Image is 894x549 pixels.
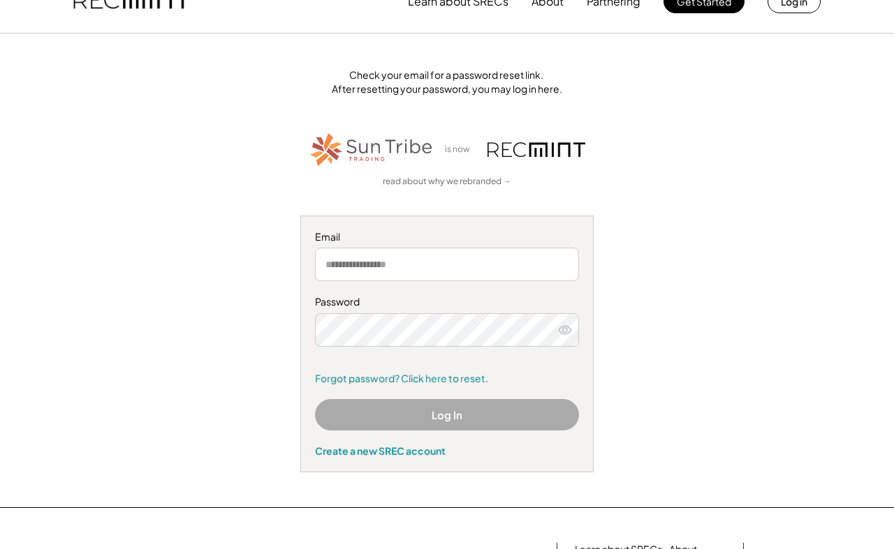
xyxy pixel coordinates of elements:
img: recmint-logotype%403x.png [488,142,585,157]
div: Create a new SREC account [315,444,579,457]
div: is now [441,144,481,156]
div: Check your email for a password reset link. After resetting your password, you may log in here. [17,68,877,96]
img: STT_Horizontal_Logo%2B-%2BColor.png [309,130,434,169]
button: Log In [315,399,579,430]
a: Forgot password? Click here to reset. [315,372,579,386]
div: Password [315,295,579,309]
div: Email [315,230,579,244]
a: read about why we rebranded → [383,176,511,188]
